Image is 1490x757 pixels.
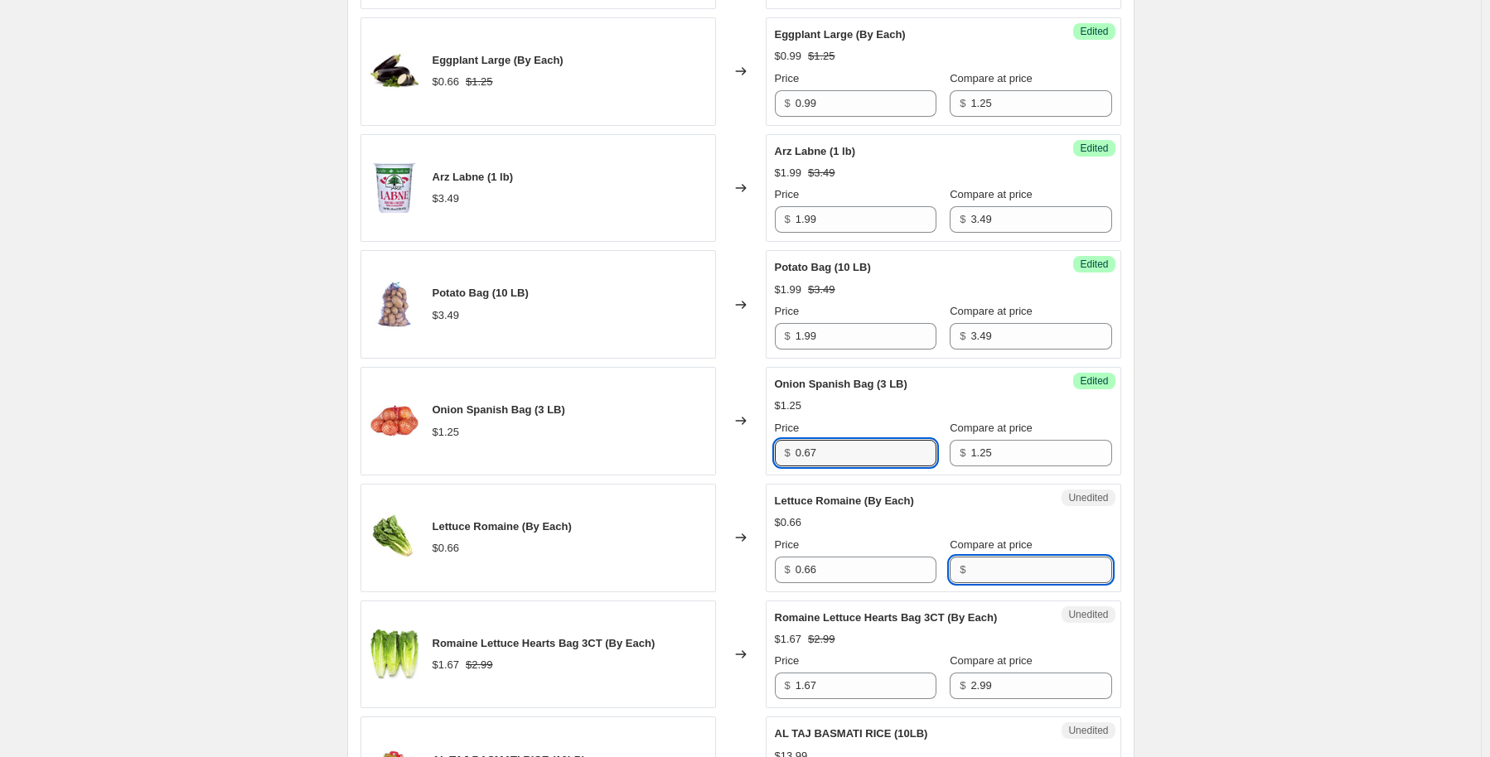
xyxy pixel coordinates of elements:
span: Price [775,422,800,434]
span: Price [775,305,800,317]
span: Unedited [1068,724,1108,737]
div: $1.67 [433,657,460,673]
span: Edited [1080,258,1108,271]
span: AL TAJ BASMATI RICE (10LB) [775,727,928,740]
span: $ [960,213,965,225]
span: $ [785,213,791,225]
span: Compare at price [950,654,1033,667]
span: $ [960,563,965,576]
img: 2200-seeds-medium-long-eggplant_80x.jpg [370,46,419,96]
span: Eggplant Large (By Each) [433,54,564,66]
strike: $1.25 [466,74,493,90]
span: Eggplant Large (By Each) [775,28,906,41]
span: Compare at price [950,422,1033,434]
div: $0.66 [433,74,460,90]
img: large_97d8e154-20d1-4530-b678-b92aa13a903d_80x.jpg [370,280,419,330]
span: $ [785,446,791,459]
span: $ [785,97,791,109]
strike: $3.49 [808,282,835,298]
strike: $3.49 [808,165,835,181]
span: Potato Bag (10 LB) [775,261,871,273]
span: $ [785,563,791,576]
strike: $1.25 [808,48,835,65]
div: $1.67 [775,631,802,648]
span: $ [785,679,791,692]
span: Price [775,72,800,84]
div: $1.99 [775,282,802,298]
span: Arz Labne (1 lb) [433,171,514,183]
div: $0.66 [775,514,802,531]
strike: $2.99 [808,631,835,648]
span: Edited [1080,25,1108,38]
span: $ [785,330,791,342]
div: $0.66 [433,540,460,557]
span: Price [775,538,800,551]
span: Compare at price [950,72,1033,84]
span: Compare at price [950,538,1033,551]
div: $3.49 [433,190,460,207]
img: Fresh-Yellow-Onions-3-lb-Bag_77a8ef80-e2cc-4062-a87a-4673cfaf10f2.768d6312632f7da7e1b5e8ce3d8c539... [370,396,419,446]
span: Edited [1080,374,1108,388]
span: Potato Bag (10 LB) [433,287,529,299]
img: 005676_460x_2x_51f340e7-5de1-445a-832b-1b527ad49d39_80x.webp [370,513,419,562]
div: $1.99 [775,165,802,181]
span: $ [960,97,965,109]
span: Unedited [1068,491,1108,504]
img: 1034_tn800_10004_80x.png [370,163,419,213]
span: Onion Spanish Bag (3 LB) [775,378,907,390]
span: $ [960,330,965,342]
span: Compare at price [950,305,1033,317]
div: $3.49 [433,307,460,324]
span: Arz Labne (1 lb) [775,145,856,157]
span: Edited [1080,142,1108,155]
span: Onion Spanish Bag (3 LB) [433,403,565,416]
img: romaineheart_80x.webp [370,629,419,679]
span: Unedited [1068,608,1108,621]
span: Compare at price [950,188,1033,200]
span: $ [960,446,965,459]
div: $1.25 [433,424,460,441]
div: $0.99 [775,48,802,65]
span: Price [775,188,800,200]
span: Romaine Lettuce Hearts Bag 3CT (By Each) [433,637,656,649]
span: Romaine Lettuce Hearts Bag 3CT (By Each) [775,611,998,624]
span: Lettuce Romaine (By Each) [775,494,914,507]
span: Lettuce Romaine (By Each) [433,520,572,533]
strike: $2.99 [466,657,493,673]
span: Price [775,654,800,667]
div: $1.25 [775,398,802,414]
span: $ [960,679,965,692]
